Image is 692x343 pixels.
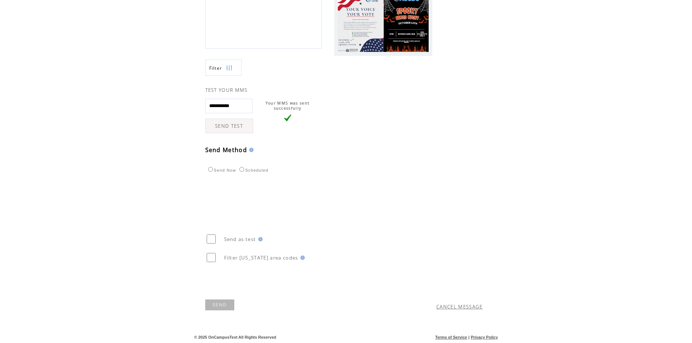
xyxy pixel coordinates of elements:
img: help.gif [247,148,254,152]
img: vLarge.png [284,114,291,122]
input: Send Now [208,167,213,172]
span: Filter [US_STATE] area codes [224,254,298,261]
span: TEST YOUR MMS [205,87,248,93]
label: Send Now [206,168,236,172]
a: CANCEL MESSAGE [436,303,483,310]
input: Scheduled [239,167,244,172]
img: filters.png [226,60,232,76]
span: Show filters [209,65,222,71]
a: Privacy Policy [471,335,498,339]
span: | [468,335,469,339]
span: © 2025 OnCampusText All Rights Reserved [194,335,276,339]
label: Scheduled [238,168,268,172]
a: Terms of Service [435,335,467,339]
span: Send Method [205,146,247,154]
img: help.gif [256,237,263,241]
img: help.gif [298,256,305,260]
a: SEND [205,299,234,310]
a: SEND TEST [205,119,253,133]
span: Your MMS was sent successfully [266,101,310,111]
a: Filter [205,60,242,76]
span: Send as test [224,236,256,242]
